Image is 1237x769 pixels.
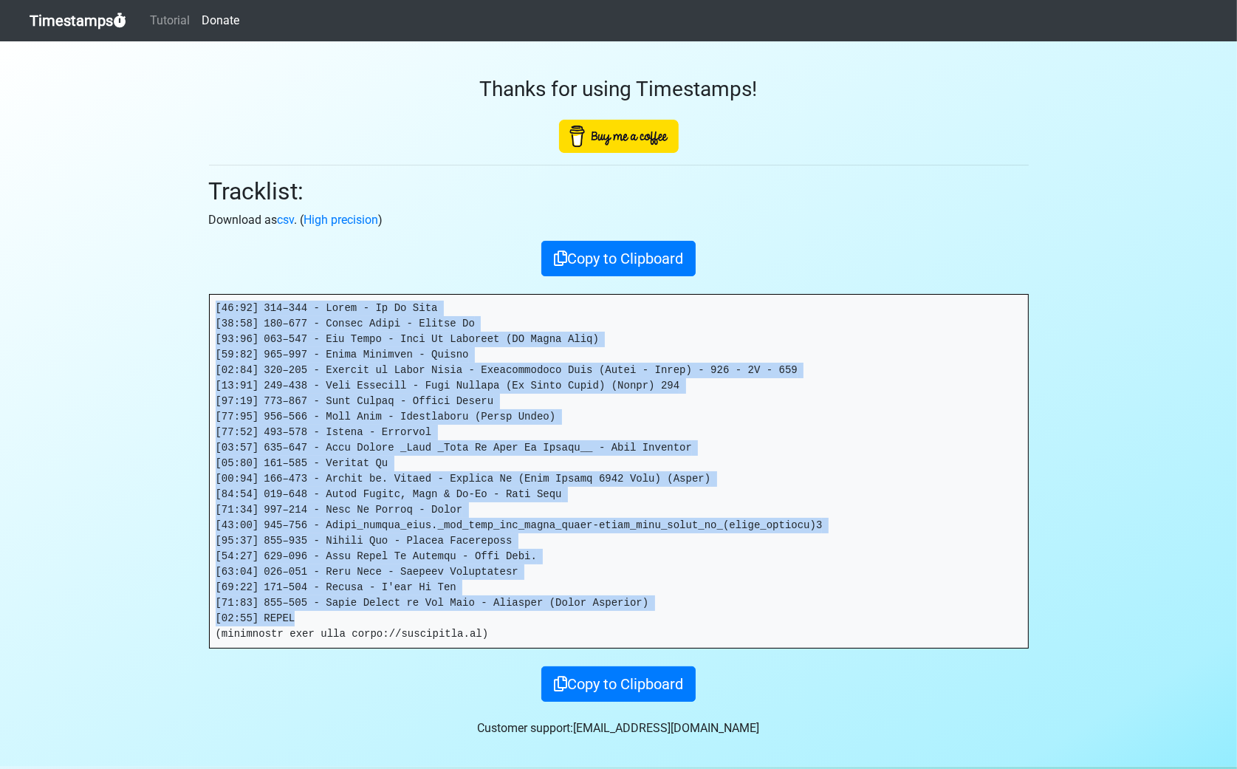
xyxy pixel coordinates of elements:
[210,295,1028,648] pre: [46:92] 314–344 - Lorem - Ip Do Sita [38:58] 180–677 - Consec Adipi - Elitse Do [93:96] 063–547 -...
[209,211,1029,229] p: Download as . ( )
[559,120,679,153] img: Buy Me A Coffee
[304,213,379,227] a: High precision
[30,6,126,35] a: Timestamps
[209,77,1029,102] h3: Thanks for using Timestamps!
[541,666,696,702] button: Copy to Clipboard
[209,177,1029,205] h2: Tracklist:
[541,241,696,276] button: Copy to Clipboard
[196,6,245,35] a: Donate
[278,213,295,227] a: csv
[144,6,196,35] a: Tutorial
